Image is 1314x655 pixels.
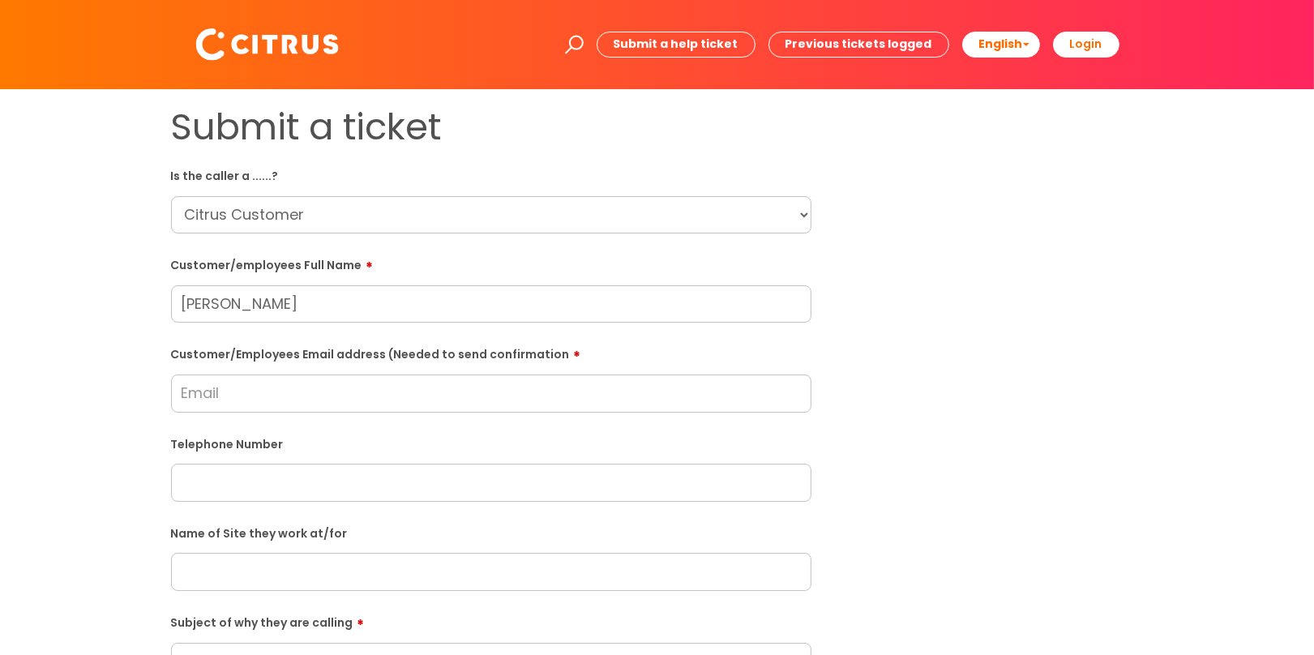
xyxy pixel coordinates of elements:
input: Email [171,375,811,412]
label: Customer/Employees Email address (Needed to send confirmation [171,342,811,362]
span: English [979,36,1023,52]
label: Name of Site they work at/for [171,524,811,541]
label: Customer/employees Full Name [171,253,811,272]
label: Subject of why they are calling [171,610,811,630]
h1: Submit a ticket [171,105,811,149]
a: Login [1053,32,1119,57]
a: Submit a help ticket [597,32,755,57]
label: Telephone Number [171,435,811,452]
a: Previous tickets logged [768,32,949,57]
b: Login [1070,36,1102,52]
label: Is the caller a ......? [171,166,811,183]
